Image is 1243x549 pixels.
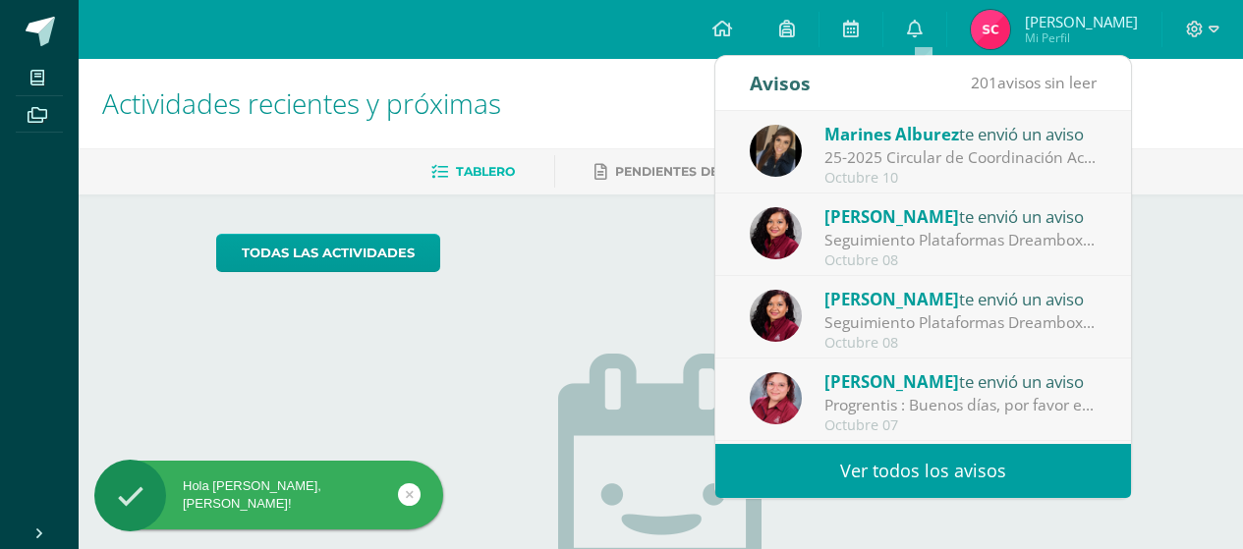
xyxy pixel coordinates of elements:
div: Avisos [750,56,811,110]
a: Tablero [431,156,515,188]
a: todas las Actividades [216,234,440,272]
div: Octubre 08 [824,252,1098,269]
span: Pendientes de entrega [615,164,783,179]
div: te envió un aviso [824,286,1098,311]
img: 258f2c28770a8c8efa47561a5b85f558.png [750,372,802,424]
span: Marines Alburez [824,123,959,145]
div: Octubre 08 [824,335,1098,352]
span: [PERSON_NAME] [1025,12,1138,31]
span: [PERSON_NAME] [824,205,959,228]
div: te envió un aviso [824,121,1098,146]
span: Actividades recientes y próximas [102,84,501,122]
img: 99416250dcdc752fac264ccec5d91b7d.png [971,10,1010,49]
div: Progrentis : Buenos días, por favor es importante que recuerden la fecha de finalización de Progr... [824,394,1098,416]
span: [PERSON_NAME] [824,370,959,393]
img: 6cb2ae50b4ec70f031a55c80dcc297f0.png [750,207,802,259]
span: Tablero [456,164,515,179]
span: 201 [971,72,997,93]
span: avisos sin leer [971,72,1097,93]
a: Pendientes de entrega [594,156,783,188]
a: Ver todos los avisos [715,444,1131,498]
div: 25-2025 Circular de Coordinación Académica: Buenos días estimadas familias maristas del Liceo Gua... [824,146,1098,169]
div: Hola [PERSON_NAME], [PERSON_NAME]! [94,477,443,513]
span: Mi Perfil [1025,29,1138,46]
div: Octubre 10 [824,170,1098,187]
div: Seguimiento Plataformas Dreambox y Lectura Inteligente: Estimada Familia Marista: ¡Buenos días! D... [824,229,1098,251]
div: Seguimiento Plataformas Dreambox y Lectura Inteligente: Estimada Familia Marista: ¡Buenos días! D... [824,311,1098,334]
img: 6cb2ae50b4ec70f031a55c80dcc297f0.png [750,290,802,342]
span: [PERSON_NAME] [824,288,959,310]
div: te envió un aviso [824,203,1098,229]
img: 6f99ca85ee158e1ea464f4dd0b53ae36.png [750,125,802,177]
div: te envió un aviso [824,368,1098,394]
div: Octubre 07 [824,417,1098,434]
